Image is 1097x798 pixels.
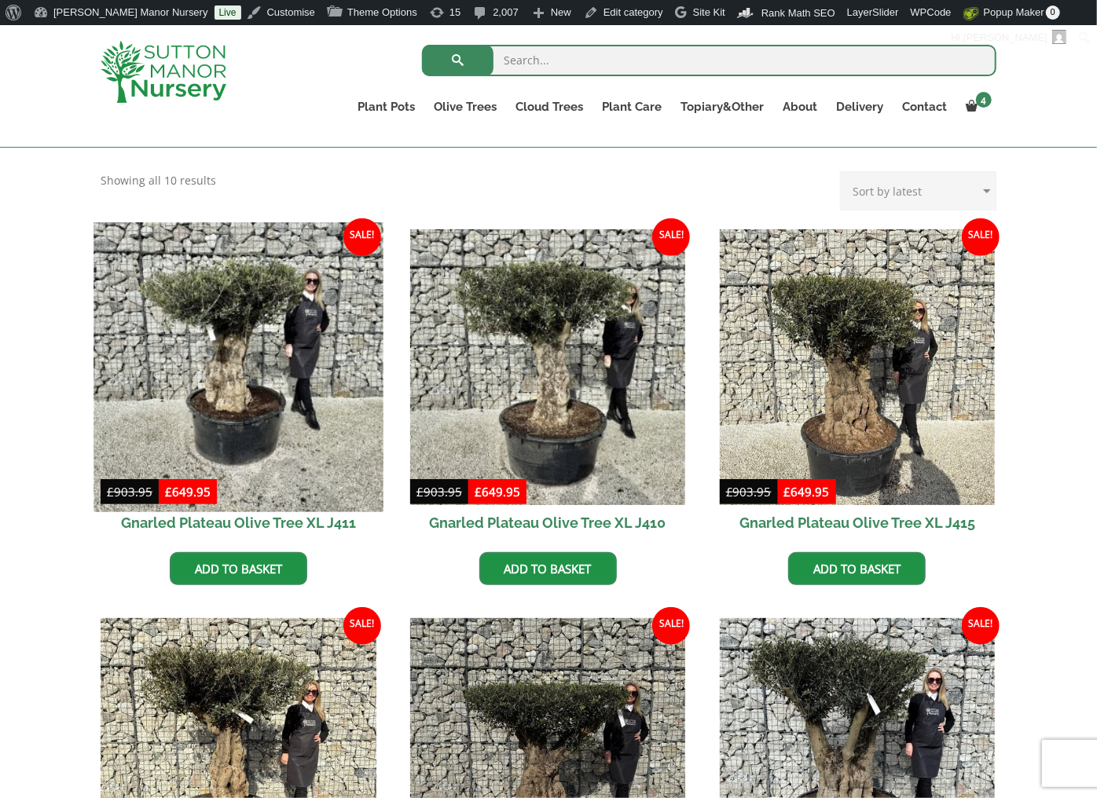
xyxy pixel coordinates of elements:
input: Search... [422,45,996,76]
a: Plant Pots [348,96,424,118]
h2: Gnarled Plateau Olive Tree XL J411 [101,505,376,540]
bdi: 903.95 [107,484,152,500]
a: Hi, [945,25,1073,50]
a: About [773,96,827,118]
span: Sale! [652,218,690,256]
span: £ [475,484,482,500]
h2: Gnarled Plateau Olive Tree XL J410 [410,505,686,540]
h2: Gnarled Plateau Olive Tree XL J415 [720,505,996,540]
a: Add to basket: “Gnarled Plateau Olive Tree XL J411” [170,552,307,585]
a: Add to basket: “Gnarled Plateau Olive Tree XL J415” [788,552,926,585]
bdi: 649.95 [165,484,211,500]
span: £ [416,484,424,500]
span: £ [726,484,733,500]
span: 4 [976,92,992,108]
a: Delivery [827,96,893,118]
a: Contact [893,96,956,118]
a: Sale! Gnarled Plateau Olive Tree XL J410 [410,229,686,540]
a: Cloud Trees [506,96,593,118]
a: Sale! Gnarled Plateau Olive Tree XL J411 [101,229,376,540]
select: Shop order [840,171,996,210]
span: £ [165,484,172,500]
p: Showing all 10 results [101,171,216,190]
bdi: 649.95 [475,484,520,500]
span: Site Kit [693,6,725,18]
bdi: 649.95 [784,484,830,500]
bdi: 903.95 [726,484,772,500]
span: Sale! [962,607,1000,645]
img: logo [101,41,226,103]
a: 4 [956,96,996,118]
img: Gnarled Plateau Olive Tree XL J415 [720,229,996,505]
span: Sale! [343,218,381,256]
span: Rank Math SEO [761,7,835,19]
bdi: 903.95 [416,484,462,500]
a: Sale! Gnarled Plateau Olive Tree XL J415 [720,229,996,540]
span: Sale! [343,607,381,645]
a: Add to basket: “Gnarled Plateau Olive Tree XL J410” [479,552,617,585]
span: £ [107,484,114,500]
span: £ [784,484,791,500]
img: Gnarled Plateau Olive Tree XL J411 [94,222,383,511]
span: Sale! [652,607,690,645]
a: Plant Care [593,96,671,118]
span: 0 [1046,5,1060,20]
span: Sale! [962,218,1000,256]
a: Olive Trees [424,96,506,118]
img: Gnarled Plateau Olive Tree XL J410 [410,229,686,505]
a: Topiary&Other [671,96,773,118]
a: Live [215,5,241,20]
span: [PERSON_NAME] [963,31,1047,43]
